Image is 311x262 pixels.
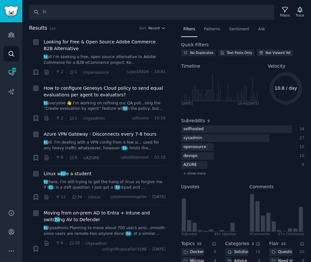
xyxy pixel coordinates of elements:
span: · [52,69,53,76]
span: u/mmmmmmamm [110,194,147,200]
span: hi [43,226,48,230]
span: 34 [72,194,82,200]
span: Timeline [181,63,200,70]
div: 8 [299,162,305,168]
div: Track [296,13,304,18]
span: · [52,154,53,161]
span: · [68,194,69,200]
button: Track [293,5,307,19]
span: r/sysadmin [85,241,107,246]
span: hi [43,55,48,59]
span: hi [123,106,128,111]
span: u/SignificanceFair3298 [102,247,147,252]
div: 0 Upvote s [181,232,197,236]
span: · [65,115,67,122]
span: Moving from on-prem AD to Entra + Intune and switc ng AV to Defender [44,210,166,223]
span: · [82,240,83,247]
div: [DATE] [181,101,193,106]
h2: Categories [225,240,249,247]
span: Filters [183,26,195,32]
span: · [151,116,152,121]
div: Question [269,248,292,256]
span: Velocity [268,63,285,70]
span: 03:18 [154,155,166,161]
span: · [52,194,53,200]
span: 1 [69,69,77,75]
div: 10 [299,144,305,150]
span: u/bubblesnout [121,155,149,161]
a: hiall I’m seeking a free, open source alternative to Adobe Commerce for a B2B eCommerce project. ... [44,54,166,65]
a: hithere, I’m still trying to get the hang of linux so forgive me if this is a daft question. I ju... [44,179,166,191]
span: · [79,115,81,122]
button: Recent [148,26,166,30]
h2: Comments [249,183,274,190]
h2: Upvotes [181,183,199,190]
text: 10.8 / day [274,86,297,91]
span: Results [29,24,47,32]
span: [DATE] [152,194,166,200]
span: · [151,69,152,75]
span: · [79,154,81,161]
span: Patterns [204,26,220,32]
a: Looking for Free & Open Source Adobe Commerce B2B Alternative [44,39,166,52]
span: · [52,240,53,247]
span: · [79,69,81,76]
div: selfhosted [181,125,206,133]
span: hi [115,185,120,190]
div: Filters [280,13,290,18]
span: r/opensource [83,70,108,75]
span: 55 [197,242,202,246]
div: 45+ Upvotes [214,232,236,236]
span: 100 [11,68,17,72]
h2: Flair [269,240,279,247]
span: hi [126,231,131,236]
a: Azure VPN Gateway - Disconnects every 7-8 hours [44,131,156,138]
span: 12 [55,194,66,200]
span: r/sysadmin [83,116,105,121]
span: Recent [148,26,160,30]
span: hi [55,217,60,222]
div: opensource [181,143,208,151]
div: devops [181,152,200,160]
div: AZURE [181,161,199,169]
span: Ask [258,26,265,32]
div: Not Viewed Yet [266,50,291,55]
span: 6 [69,155,77,161]
span: 1 [69,116,77,121]
div: 16 [255,249,261,255]
div: Solution Requests [225,248,248,256]
span: 9 [207,119,210,123]
div: 20 [299,249,305,255]
span: · [65,154,67,161]
img: GummySearch logo [4,6,19,17]
span: Linux w le a student [44,170,92,177]
span: 10:18 [154,116,166,121]
span: + show more [183,171,206,176]
span: 2 [55,69,63,75]
a: Moving from on-prem AD to Entra + Intune and switching AV to Defender [44,210,166,223]
span: 10 [69,240,80,246]
div: 10:41 [DATE] [238,101,259,106]
span: r/linux [88,195,100,199]
span: 10:41 [154,69,166,75]
div: 0 Comment s [249,232,270,236]
a: hieveryone 👋 I’m working on refining our QA poli...sing the “Create evaluation by agent” feature ... [44,101,166,112]
span: hi [60,171,65,176]
span: u/llicona [132,116,149,121]
div: 34 [299,126,305,132]
h2: Topics [181,240,195,247]
span: hi [122,146,127,150]
span: · [149,247,150,252]
span: 3 [251,242,254,246]
span: hi [43,180,48,184]
span: 25 [281,242,286,246]
span: u/jackfill09 [127,69,149,75]
div: No Duplicates [190,50,213,55]
span: · [151,155,152,161]
span: r/AZURE [83,156,99,160]
span: hi [43,140,48,145]
span: [DATE] [152,247,166,252]
span: · [65,240,67,247]
a: hiall. I'm dealing with a VPN config from a few si... used for any heavy traffic whatsoever, howe... [44,140,166,151]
